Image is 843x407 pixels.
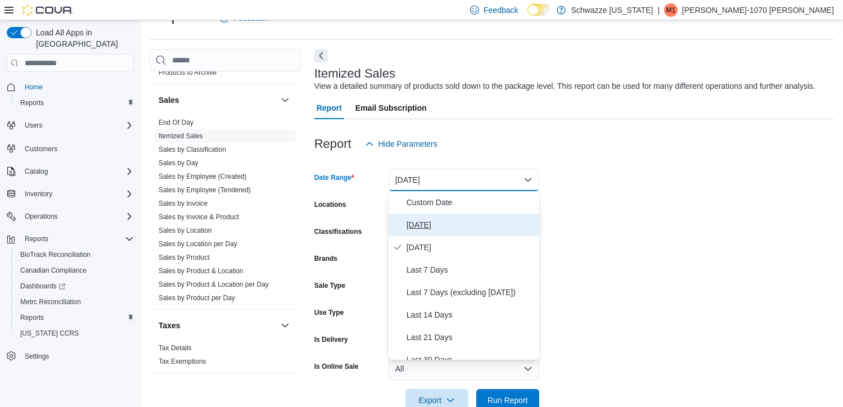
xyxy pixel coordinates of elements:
[25,121,42,130] span: Users
[20,250,91,259] span: BioTrack Reconciliation
[11,278,138,294] a: Dashboards
[159,146,226,153] a: Sales by Classification
[664,3,678,17] div: Monica-1070 Becerra
[20,80,47,94] a: Home
[20,350,53,363] a: Settings
[16,327,134,340] span: Washington CCRS
[25,212,58,221] span: Operations
[159,94,276,106] button: Sales
[2,79,138,95] button: Home
[159,173,247,180] a: Sales by Employee (Created)
[2,348,138,364] button: Settings
[20,232,53,246] button: Reports
[407,241,535,254] span: [DATE]
[16,264,134,277] span: Canadian Compliance
[159,213,239,221] a: Sales by Invoice & Product
[314,335,348,344] label: Is Delivery
[314,281,345,290] label: Sale Type
[657,3,660,17] p: |
[159,94,179,106] h3: Sales
[16,311,48,324] a: Reports
[20,80,134,94] span: Home
[159,186,251,194] a: Sales by Employee (Tendered)
[20,98,44,107] span: Reports
[20,142,62,156] a: Customers
[16,96,134,110] span: Reports
[314,254,337,263] label: Brands
[389,169,539,191] button: [DATE]
[159,212,239,221] span: Sales by Invoice & Product
[159,293,235,302] span: Sales by Product per Day
[159,320,276,331] button: Taxes
[25,144,57,153] span: Customers
[20,141,134,155] span: Customers
[278,93,292,107] button: Sales
[11,294,138,310] button: Metrc Reconciliation
[407,263,535,277] span: Last 7 Days
[11,263,138,278] button: Canadian Compliance
[11,310,138,325] button: Reports
[159,68,217,77] span: Products to Archive
[159,132,203,141] span: Itemized Sales
[150,116,301,309] div: Sales
[159,240,237,248] a: Sales by Location per Day
[2,231,138,247] button: Reports
[159,266,244,275] span: Sales by Product & Location
[407,196,535,209] span: Custom Date
[20,187,134,201] span: Inventory
[16,295,134,309] span: Metrc Reconciliation
[2,209,138,224] button: Operations
[314,80,815,92] div: View a detailed summary of products sold down to the package level. This report can be used for m...
[16,248,134,261] span: BioTrack Reconciliation
[159,239,237,248] span: Sales by Location per Day
[150,341,301,373] div: Taxes
[2,164,138,179] button: Catalog
[20,232,134,246] span: Reports
[314,173,354,182] label: Date Range
[407,331,535,344] span: Last 21 Days
[682,3,834,17] p: [PERSON_NAME]-1070 [PERSON_NAME]
[25,234,48,243] span: Reports
[407,218,535,232] span: [DATE]
[16,311,134,324] span: Reports
[378,138,438,150] span: Hide Parameters
[159,159,199,167] a: Sales by Day
[159,281,269,288] a: Sales by Product & Location per Day
[16,248,95,261] a: BioTrack Reconciliation
[2,186,138,202] button: Inventory
[317,97,342,119] span: Report
[407,286,535,299] span: Last 7 Days (excluding [DATE])
[159,280,269,289] span: Sales by Product & Location per Day
[20,210,62,223] button: Operations
[20,349,134,363] span: Settings
[11,247,138,263] button: BioTrack Reconciliation
[159,227,212,234] a: Sales by Location
[159,118,193,127] span: End Of Day
[159,172,247,181] span: Sales by Employee (Created)
[314,137,351,151] h3: Report
[159,294,235,302] a: Sales by Product per Day
[11,95,138,111] button: Reports
[25,83,43,92] span: Home
[20,266,87,275] span: Canadian Compliance
[20,313,44,322] span: Reports
[20,119,134,132] span: Users
[484,4,518,16] span: Feedback
[11,325,138,341] button: [US_STATE] CCRS
[25,167,48,176] span: Catalog
[16,279,70,293] a: Dashboards
[314,227,362,236] label: Classifications
[16,295,85,309] a: Metrc Reconciliation
[314,308,344,317] label: Use Type
[159,358,206,365] a: Tax Exemptions
[389,358,539,380] button: All
[159,119,193,126] a: End Of Day
[20,187,57,201] button: Inventory
[389,191,539,360] div: Select listbox
[2,117,138,133] button: Users
[314,49,328,62] button: Next
[355,97,427,119] span: Email Subscription
[314,362,359,371] label: Is Online Sale
[20,297,81,306] span: Metrc Reconciliation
